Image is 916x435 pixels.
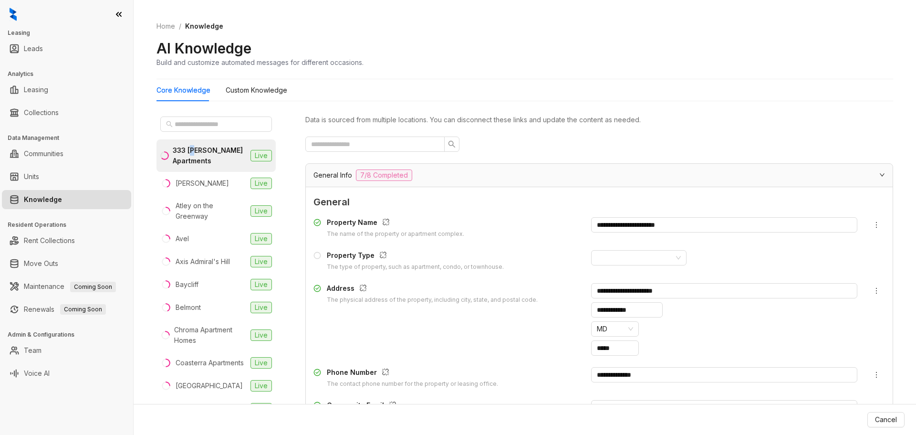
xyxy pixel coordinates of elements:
span: Knowledge [185,22,223,30]
span: Live [250,302,272,313]
h3: Leasing [8,29,133,37]
span: more [873,371,880,379]
div: 333 [PERSON_NAME] Apartments [173,145,247,166]
li: Leasing [2,80,131,99]
span: Live [250,329,272,341]
span: expanded [879,172,885,178]
div: Data is sourced from multiple locations. You can disconnect these links and update the content as... [305,115,893,125]
li: Knowledge [2,190,131,209]
div: [PERSON_NAME] [176,178,229,189]
span: Live [250,205,272,217]
span: search [166,121,173,127]
a: Leads [24,39,43,58]
li: Team [2,341,131,360]
li: Communities [2,144,131,163]
a: Team [24,341,42,360]
div: Belmont [176,302,201,313]
a: Knowledge [24,190,62,209]
div: Custom Knowledge [226,85,287,95]
li: Collections [2,103,131,122]
div: [GEOGRAPHIC_DATA] [176,381,243,391]
a: RenewalsComing Soon [24,300,106,319]
span: Live [250,380,272,392]
div: The name of the property or apartment complex. [327,230,464,239]
li: Move Outs [2,254,131,273]
div: The physical address of the property, including city, state, and postal code. [327,296,538,305]
a: Collections [24,103,59,122]
div: The type of property, such as apartment, condo, or townhouse. [327,263,504,272]
span: Coming Soon [60,304,106,315]
span: more [873,221,880,229]
span: more [873,287,880,295]
div: Community Email [327,400,515,413]
div: Coasterra Apartments [176,358,244,368]
span: Live [250,150,272,161]
a: Home [155,21,177,32]
a: Units [24,167,39,186]
h3: Admin & Configurations [8,330,133,339]
span: Coming Soon [70,282,116,292]
a: Move Outs [24,254,58,273]
div: Property Name [327,217,464,230]
li: Voice AI [2,364,131,383]
a: Rent Collections [24,231,75,250]
h3: Data Management [8,134,133,142]
span: Live [250,233,272,244]
h2: AI Knowledge [156,39,251,57]
span: MD [597,322,633,336]
h3: Resident Operations [8,221,133,229]
li: Renewals [2,300,131,319]
div: General Info7/8 Completed [306,164,893,187]
div: [GEOGRAPHIC_DATA] [176,403,243,414]
div: Core Knowledge [156,85,210,95]
div: Chroma Apartment Homes [174,325,247,346]
li: Rent Collections [2,231,131,250]
li: Leads [2,39,131,58]
span: General [313,195,885,210]
div: The contact phone number for the property or leasing office. [327,380,498,389]
div: Build and customize automated messages for different occasions. [156,57,364,67]
span: Live [250,178,272,189]
span: Live [250,279,272,290]
div: Atley on the Greenway [176,201,247,222]
span: 7/8 Completed [356,170,412,181]
div: Property Type [327,250,504,263]
a: Leasing [24,80,48,99]
span: Live [250,256,272,267]
span: General Info [313,170,352,180]
div: Address [327,283,538,296]
a: Voice AI [24,364,50,383]
span: search [448,140,456,148]
h3: Analytics [8,70,133,78]
li: / [179,21,181,32]
li: Maintenance [2,277,131,296]
img: logo [10,8,17,21]
div: Phone Number [327,367,498,380]
div: Axis Admiral's Hill [176,256,230,267]
li: Units [2,167,131,186]
span: Live [250,403,272,414]
span: Live [250,357,272,369]
div: Baycliff [176,279,198,290]
a: Communities [24,144,63,163]
div: Avel [176,233,189,244]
